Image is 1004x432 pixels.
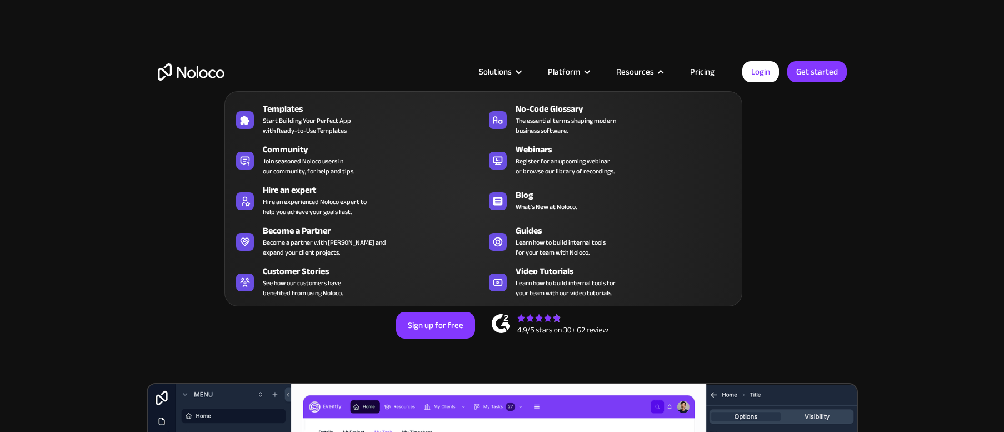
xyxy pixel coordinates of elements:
[465,64,534,79] div: Solutions
[516,278,616,298] span: Learn how to build internal tools for your team with our video tutorials.
[516,202,577,212] span: What's New at Noloco.
[224,76,742,306] nav: Resources
[263,143,488,156] div: Community
[263,197,367,217] div: Hire an experienced Noloco expert to help you achieve your goals fast.
[742,61,779,82] a: Login
[516,265,741,278] div: Video Tutorials
[158,63,224,81] a: home
[396,312,475,339] a: Sign up for free
[263,183,488,197] div: Hire an expert
[263,116,351,136] span: Start Building Your Perfect App with Ready-to-Use Templates
[616,64,654,79] div: Resources
[231,141,483,178] a: CommunityJoin seasoned Noloco users inour community, for help and tips.
[516,143,741,156] div: Webinars
[263,265,488,278] div: Customer Stories
[516,102,741,116] div: No-Code Glossary
[263,278,343,298] span: See how our customers have benefited from using Noloco.
[263,224,488,237] div: Become a Partner
[516,116,616,136] span: The essential terms shaping modern business software.
[263,237,386,257] div: Become a partner with [PERSON_NAME] and expand your client projects.
[483,222,736,260] a: GuidesLearn how to build internal toolsfor your team with Noloco.
[231,262,483,300] a: Customer StoriesSee how our customers havebenefited from using Noloco.
[231,181,483,219] a: Hire an expertHire an experienced Noloco expert tohelp you achieve your goals fast.
[483,141,736,178] a: WebinarsRegister for an upcoming webinaror browse our library of recordings.
[602,64,676,79] div: Resources
[483,181,736,219] a: BlogWhat's New at Noloco.
[483,262,736,300] a: Video TutorialsLearn how to build internal tools foryour team with our video tutorials.
[231,222,483,260] a: Become a PartnerBecome a partner with [PERSON_NAME] andexpand your client projects.
[516,224,741,237] div: Guides
[516,188,741,202] div: Blog
[787,61,847,82] a: Get started
[483,100,736,138] a: No-Code GlossaryThe essential terms shaping modernbusiness software.
[676,64,728,79] a: Pricing
[516,156,615,176] span: Register for an upcoming webinar or browse our library of recordings.
[479,64,512,79] div: Solutions
[534,64,602,79] div: Platform
[263,156,354,176] span: Join seasoned Noloco users in our community, for help and tips.
[231,100,483,138] a: TemplatesStart Building Your Perfect Appwith Ready-to-Use Templates
[158,137,847,226] h2: Business Apps for Teams
[516,237,606,257] span: Learn how to build internal tools for your team with Noloco.
[263,102,488,116] div: Templates
[548,64,580,79] div: Platform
